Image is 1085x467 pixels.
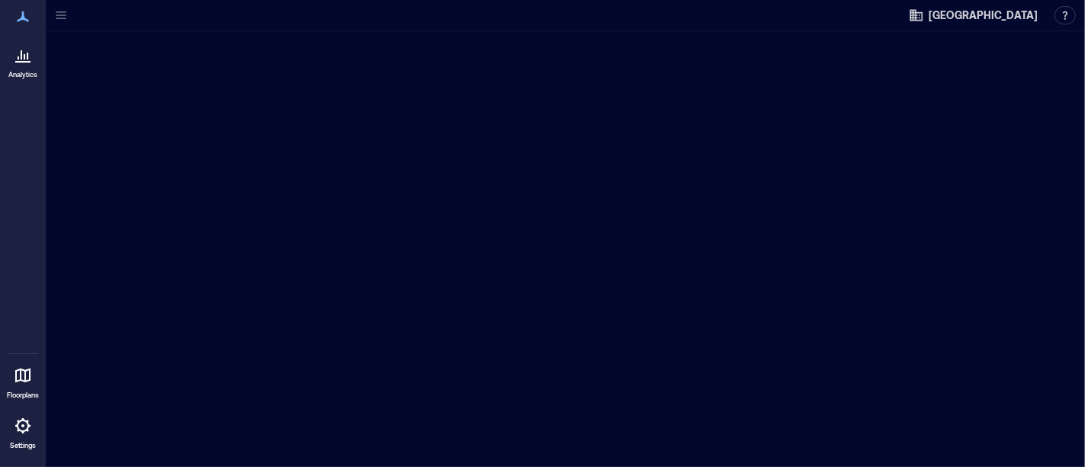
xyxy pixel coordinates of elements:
[5,407,41,455] a: Settings
[7,391,39,400] p: Floorplans
[4,37,42,84] a: Analytics
[8,70,37,79] p: Analytics
[904,3,1042,27] button: [GEOGRAPHIC_DATA]
[929,8,1038,23] span: [GEOGRAPHIC_DATA]
[2,357,43,404] a: Floorplans
[10,441,36,450] p: Settings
